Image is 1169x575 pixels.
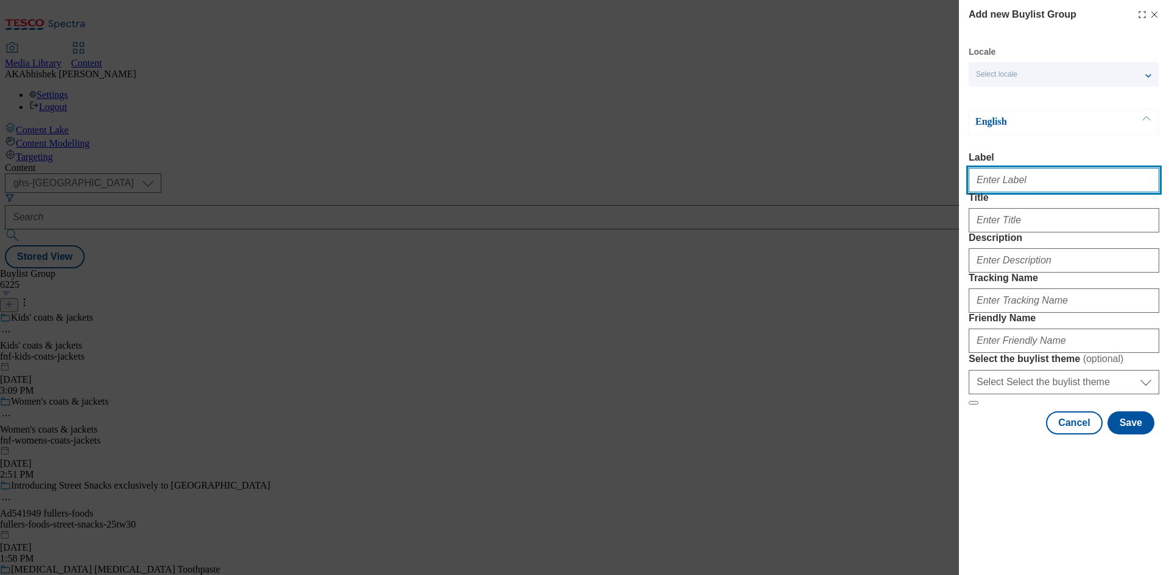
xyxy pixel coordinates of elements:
[969,152,1159,163] label: Label
[969,208,1159,232] input: Enter Title
[969,7,1076,22] h4: Add new Buylist Group
[969,232,1159,243] label: Description
[969,62,1159,86] button: Select locale
[969,273,1159,284] label: Tracking Name
[969,329,1159,353] input: Enter Friendly Name
[1083,354,1124,364] span: ( optional )
[976,70,1017,79] span: Select locale
[975,116,1103,128] p: English
[1108,411,1154,434] button: Save
[969,192,1159,203] label: Title
[1046,411,1102,434] button: Cancel
[969,248,1159,273] input: Enter Description
[969,313,1159,324] label: Friendly Name
[969,49,995,55] label: Locale
[969,168,1159,192] input: Enter Label
[969,288,1159,313] input: Enter Tracking Name
[969,353,1159,365] label: Select the buylist theme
